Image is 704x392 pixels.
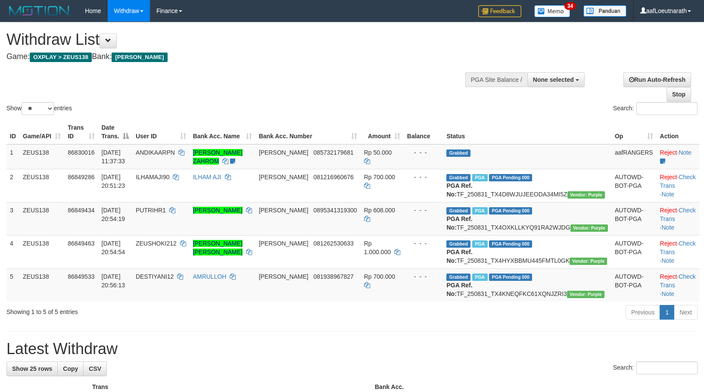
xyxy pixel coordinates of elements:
td: TF_250831_TX4OXKLLKYQ91RA2WJDG [443,202,611,235]
a: Check Trans [660,273,696,289]
a: Note [661,224,674,231]
td: · [657,144,699,169]
a: Copy [57,361,84,376]
span: 86849286 [68,174,94,180]
span: 86849463 [68,240,94,247]
th: Bank Acc. Name: activate to sort column ascending [190,120,255,144]
td: AUTOWD-BOT-PGA [611,202,657,235]
b: PGA Ref. No: [446,249,472,264]
a: Reject [660,207,677,214]
input: Search: [636,102,698,115]
a: CSV [83,361,107,376]
span: 86849533 [68,273,94,280]
div: - - - [407,206,440,215]
a: Next [674,305,698,320]
a: AMRULLOH [193,273,227,280]
a: ILHAM AJI [193,174,221,180]
th: User ID: activate to sort column ascending [132,120,190,144]
th: Trans ID: activate to sort column ascending [64,120,98,144]
span: 86830016 [68,149,94,156]
span: [PERSON_NAME] [112,53,167,62]
span: [PERSON_NAME] [259,149,308,156]
td: aafRANGERS [611,144,657,169]
a: [PERSON_NAME] [193,207,243,214]
span: Grabbed [446,240,470,248]
span: [DATE] 20:56:13 [102,273,125,289]
a: Reject [660,240,677,247]
span: Show 25 rows [12,365,52,372]
a: Note [679,149,692,156]
span: ANDIKAARPN [136,149,175,156]
td: TF_250831_TX4HYXBBMU445FMTL0GK [443,235,611,268]
span: Copy [63,365,78,372]
a: Check Trans [660,240,696,255]
span: Rp 1.000.000 [364,240,391,255]
th: Status [443,120,611,144]
span: 34 [564,2,576,10]
span: Grabbed [446,207,470,215]
td: ZEUS138 [19,202,64,235]
b: PGA Ref. No: [446,215,472,231]
span: Marked by aafRornrotha [472,207,487,215]
a: Show 25 rows [6,361,58,376]
span: [DATE] 11:37:33 [102,149,125,165]
div: - - - [407,173,440,181]
th: ID [6,120,19,144]
span: Copy 081938967827 to clipboard [313,273,353,280]
span: [DATE] 20:54:19 [102,207,125,222]
td: TF_250831_TX4D8WJUJEEODA34MI5Z [443,169,611,202]
span: Grabbed [446,149,470,157]
td: 2 [6,169,19,202]
span: Marked by aafRornrotha [472,174,487,181]
span: Grabbed [446,174,470,181]
td: ZEUS138 [19,235,64,268]
b: PGA Ref. No: [446,182,472,198]
a: Stop [667,87,691,102]
select: Showentries [22,102,54,115]
a: Run Auto-Refresh [623,72,691,87]
th: Amount: activate to sort column ascending [361,120,404,144]
span: [PERSON_NAME] [259,174,308,180]
label: Search: [613,361,698,374]
td: · · [657,169,699,202]
td: AUTOWD-BOT-PGA [611,169,657,202]
td: AUTOWD-BOT-PGA [611,235,657,268]
td: · · [657,202,699,235]
a: 1 [660,305,674,320]
th: Op: activate to sort column ascending [611,120,657,144]
span: Copy 081216960676 to clipboard [313,174,353,180]
h4: Game: Bank: [6,53,461,61]
span: Grabbed [446,274,470,281]
span: Vendor URL: https://trx4.1velocity.biz [567,291,604,298]
th: Bank Acc. Number: activate to sort column ascending [255,120,361,144]
span: PUTRIHR1 [136,207,166,214]
a: Reject [660,174,677,180]
div: - - - [407,239,440,248]
img: panduan.png [583,5,626,17]
span: PGA Pending [489,240,532,248]
span: Vendor URL: https://trx4.1velocity.biz [570,258,607,265]
span: ILHAMAJI90 [136,174,170,180]
td: ZEUS138 [19,268,64,302]
span: Rp 50.000 [364,149,392,156]
th: Action [657,120,699,144]
a: [PERSON_NAME] [PERSON_NAME] [193,240,243,255]
a: Note [661,257,674,264]
span: ZEUSHOKI212 [136,240,177,247]
span: OXPLAY > ZEUS138 [30,53,92,62]
span: Copy 081262530633 to clipboard [313,240,353,247]
div: Showing 1 to 5 of 5 entries [6,304,287,316]
th: Balance [404,120,443,144]
h1: Withdraw List [6,31,461,48]
span: DESTIYANI12 [136,273,174,280]
td: 5 [6,268,19,302]
span: Marked by aafRornrotha [472,240,487,248]
a: Note [661,290,674,297]
div: PGA Site Balance / [465,72,527,87]
a: Previous [626,305,660,320]
a: Reject [660,149,677,156]
span: Copy 085732179681 to clipboard [313,149,353,156]
span: None selected [533,76,574,83]
button: None selected [527,72,585,87]
label: Show entries [6,102,72,115]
